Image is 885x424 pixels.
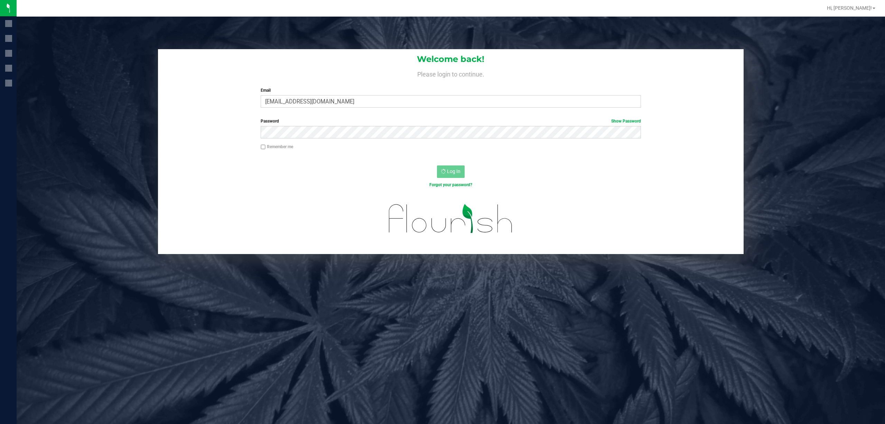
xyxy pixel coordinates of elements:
button: Log In [437,165,465,178]
a: Forgot your password? [429,182,472,187]
img: flourish_logo.svg [378,195,524,242]
label: Remember me [261,144,293,150]
span: Password [261,119,279,124]
span: Hi, [PERSON_NAME]! [827,5,872,11]
span: Log In [447,169,460,174]
input: Remember me [261,145,265,150]
a: Show Password [611,119,641,124]
h4: Please login to continue. [158,69,744,78]
h1: Welcome back! [158,55,744,64]
label: Email [261,87,641,93]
